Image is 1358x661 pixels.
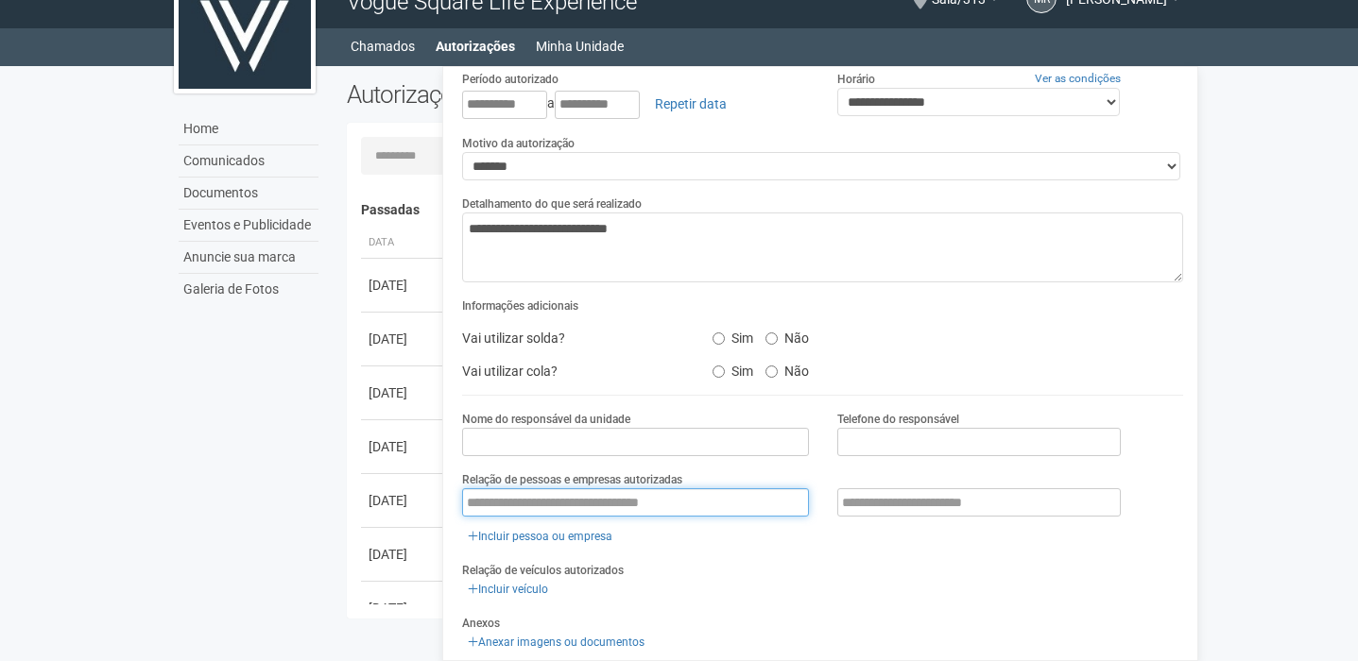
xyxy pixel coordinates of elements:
a: Home [179,113,318,145]
h2: Autorizações [347,80,751,109]
input: Não [765,365,778,378]
label: Sim [713,357,753,380]
a: Galeria de Fotos [179,274,318,305]
a: Minha Unidade [536,33,624,59]
div: [DATE] [369,599,438,618]
a: Documentos [179,178,318,210]
div: [DATE] [369,383,438,402]
label: Nome do responsável da unidade [462,411,630,428]
div: [DATE] [369,437,438,456]
div: [DATE] [369,545,438,564]
label: Sim [713,324,753,347]
div: Vai utilizar solda? [448,324,697,352]
input: Não [765,332,778,345]
label: Não [765,324,809,347]
a: Comunicados [179,145,318,178]
label: Telefone do responsável [837,411,959,428]
a: Anexar imagens ou documentos [462,632,650,653]
label: Informações adicionais [462,297,578,314]
label: Período autorizado [462,71,559,88]
label: Detalhamento do que será realizado [462,195,642,212]
div: [DATE] [369,276,438,295]
div: Vai utilizar cola? [448,357,697,385]
div: [DATE] [369,330,438,348]
th: Data [361,228,446,259]
h4: Passadas [361,203,1171,217]
label: Motivo da autorização [462,135,575,152]
label: Relação de veículos autorizados [462,562,624,579]
a: Chamados [351,33,415,59]
a: Incluir veículo [462,579,554,600]
div: [DATE] [369,491,438,510]
a: Repetir data [643,88,739,120]
label: Horário [837,71,875,88]
label: Anexos [462,615,500,632]
input: Sim [713,332,725,345]
a: Ver as condições [1035,72,1121,85]
a: Anuncie sua marca [179,242,318,274]
a: Incluir pessoa ou empresa [462,526,618,547]
a: Eventos e Publicidade [179,210,318,242]
input: Sim [713,365,725,378]
label: Não [765,357,809,380]
a: Autorizações [436,33,515,59]
div: a [462,88,809,120]
label: Relação de pessoas e empresas autorizadas [462,471,682,488]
